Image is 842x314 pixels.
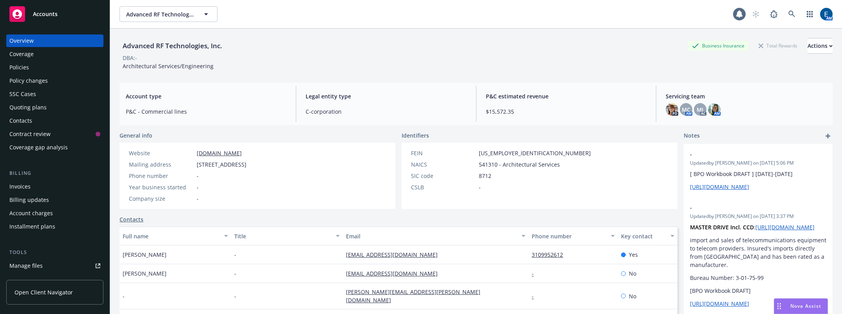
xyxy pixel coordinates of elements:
[774,298,828,314] button: Nova Assist
[126,107,286,116] span: P&C - Commercial lines
[411,172,476,180] div: SIC code
[690,213,826,220] span: Updated by [PERSON_NAME] on [DATE] 3:37 PM
[6,260,103,272] a: Manage files
[197,194,199,203] span: -
[9,34,34,47] div: Overview
[9,273,59,285] div: Manage exposures
[682,105,690,114] span: MC
[532,292,540,300] a: -
[6,114,103,127] a: Contacts
[808,38,833,54] button: Actions
[6,101,103,114] a: Quoting plans
[479,183,481,191] span: -
[9,220,55,233] div: Installment plans
[197,160,246,169] span: [STREET_ADDRESS]
[6,207,103,220] a: Account charges
[9,101,47,114] div: Quoting plans
[120,215,143,223] a: Contacts
[123,250,167,259] span: [PERSON_NAME]
[129,149,194,157] div: Website
[690,183,749,191] a: [URL][DOMAIN_NAME]
[820,8,833,20] img: photo
[479,172,491,180] span: 8712
[529,227,618,245] button: Phone number
[808,38,833,53] div: Actions
[123,292,125,300] span: -
[6,194,103,206] a: Billing updates
[9,48,34,60] div: Coverage
[486,92,646,100] span: P&C estimated revenue
[6,141,103,154] a: Coverage gap analysis
[690,274,826,282] p: Bureau Number: 3-01-75-99
[684,144,833,197] div: -Updatedby [PERSON_NAME] on [DATE] 5:06 PM[ BPO Workbook DRAFT ] [DATE]-[DATE][URL][DOMAIN_NAME]
[197,183,199,191] span: -
[629,292,636,300] span: No
[666,103,678,116] img: photo
[234,269,236,278] span: -
[6,61,103,74] a: Policies
[343,227,529,245] button: Email
[802,6,818,22] a: Switch app
[9,114,32,127] div: Contacts
[197,149,242,157] a: [DOMAIN_NAME]
[6,88,103,100] a: SSC Cases
[666,92,826,100] span: Servicing team
[690,223,754,231] strong: MASTER DRIVE Incl. CCD
[486,107,646,116] span: $15,572.35
[231,227,343,245] button: Title
[346,270,444,277] a: [EMAIL_ADDRESS][DOMAIN_NAME]
[129,172,194,180] div: Phone number
[123,62,214,70] span: Architectural Services/Engineering
[790,303,821,309] span: Nova Assist
[120,227,231,245] button: Full name
[823,131,833,141] a: add
[123,232,219,240] div: Full name
[129,194,194,203] div: Company size
[690,150,806,158] span: -
[306,92,466,100] span: Legal entity type
[6,74,103,87] a: Policy changes
[9,180,31,193] div: Invoices
[690,203,806,212] span: -
[234,232,331,240] div: Title
[120,131,152,140] span: General info
[532,232,606,240] div: Phone number
[33,11,58,17] span: Accounts
[14,288,73,296] span: Open Client Navigator
[784,6,800,22] a: Search
[690,287,826,295] p: [BPO Workbook DRAFT]
[6,3,103,25] a: Accounts
[346,288,480,304] a: [PERSON_NAME][EMAIL_ADDRESS][PERSON_NAME][DOMAIN_NAME]
[755,223,815,231] a: [URL][DOMAIN_NAME]
[9,141,68,154] div: Coverage gap analysis
[123,269,167,278] span: [PERSON_NAME]
[411,183,476,191] div: CSLB
[197,172,199,180] span: -
[621,232,666,240] div: Key contact
[120,6,217,22] button: Advanced RF Technologies, Inc.
[629,250,638,259] span: Yes
[402,131,429,140] span: Identifiers
[629,269,636,278] span: No
[688,41,748,51] div: Business Insurance
[129,160,194,169] div: Mailing address
[6,34,103,47] a: Overview
[690,236,826,269] p: import and sales of telecommunications equipment to telecom providers. Insured's imports directly...
[6,48,103,60] a: Coverage
[126,92,286,100] span: Account type
[6,169,103,177] div: Billing
[234,250,236,259] span: -
[346,232,517,240] div: Email
[748,6,764,22] a: Start snowing
[755,41,801,51] div: Total Rewards
[690,300,749,307] a: [URL][DOMAIN_NAME]
[690,160,826,167] span: Updated by [PERSON_NAME] on [DATE] 5:06 PM
[6,128,103,140] a: Contract review
[234,292,236,300] span: -
[346,251,444,258] a: [EMAIL_ADDRESS][DOMAIN_NAME]
[126,10,194,18] span: Advanced RF Technologies, Inc.
[774,299,784,314] div: Drag to move
[411,160,476,169] div: NAICS
[306,107,466,116] span: C-corporation
[129,183,194,191] div: Year business started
